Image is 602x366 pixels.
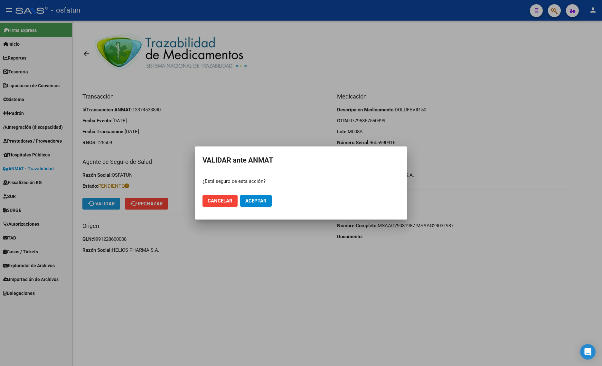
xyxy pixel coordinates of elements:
[202,195,238,207] button: Cancelar
[208,198,232,204] span: Cancelar
[245,198,267,204] span: Aceptar
[240,195,272,207] button: Aceptar
[202,178,400,185] p: ¿Está seguro de esta acción?
[580,344,596,360] div: Open Intercom Messenger
[202,154,400,166] h2: VALIDAR ante ANMAT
